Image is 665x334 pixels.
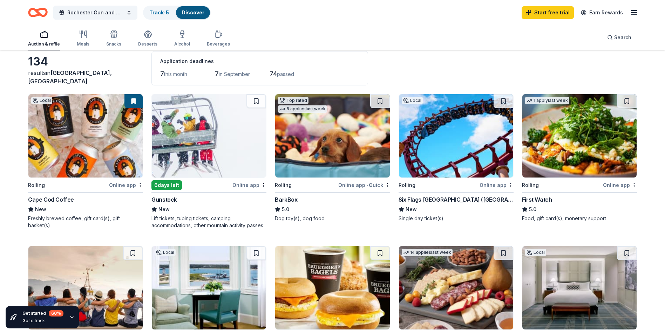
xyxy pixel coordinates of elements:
[270,70,277,77] span: 74
[109,181,143,189] div: Online app
[149,9,169,15] a: Track· 5
[275,246,389,329] img: Image for Bruegger's Bagels
[522,195,552,204] div: First Watch
[278,105,327,113] div: 5 applies last week
[151,180,182,190] div: 6 days left
[35,205,46,214] span: New
[31,97,52,104] div: Local
[522,215,637,222] div: Food, gift card(s), monetary support
[174,41,190,47] div: Alcohol
[28,69,112,85] span: [GEOGRAPHIC_DATA], [GEOGRAPHIC_DATA]
[67,8,123,17] span: Rochester Gun and Hoses Golf Tournament
[138,27,157,50] button: Desserts
[158,205,170,214] span: New
[182,9,204,15] a: Discover
[399,215,514,222] div: Single day ticket(s)
[338,181,390,189] div: Online app Quick
[106,27,121,50] button: Snacks
[28,195,74,204] div: Cape Cod Coffee
[275,181,292,189] div: Rolling
[28,94,143,229] a: Image for Cape Cod CoffeeLocalRollingOnline appCape Cod CoffeeNewFreshly brewed coffee, gift card...
[602,30,637,44] button: Search
[207,27,230,50] button: Beverages
[152,94,266,178] img: Image for Gunstock
[525,249,546,256] div: Local
[49,310,63,316] div: 60 %
[614,33,631,42] span: Search
[402,97,423,104] div: Local
[155,249,176,256] div: Local
[282,205,289,214] span: 5.0
[402,249,453,256] div: 14 applies last week
[28,69,112,85] span: in
[138,41,157,47] div: Desserts
[22,310,63,316] div: Get started
[522,94,637,222] a: Image for First Watch1 applylast weekRollingOnline appFirst Watch5.0Food, gift card(s), monetary ...
[399,195,514,204] div: Six Flags [GEOGRAPHIC_DATA] ([GEOGRAPHIC_DATA])
[160,57,359,65] div: Application deadlines
[577,6,627,19] a: Earn Rewards
[207,41,230,47] div: Beverages
[275,215,390,222] div: Dog toy(s), dog food
[219,71,250,77] span: in September
[28,27,60,50] button: Auction & raffle
[28,69,143,85] div: results
[28,181,45,189] div: Rolling
[522,181,539,189] div: Rolling
[277,71,294,77] span: passed
[77,27,89,50] button: Meals
[529,205,536,214] span: 5.0
[28,246,143,329] img: Image for Let's Roam
[525,97,569,104] div: 1 apply last week
[28,215,143,229] div: Freshly brewed coffee, gift card(s), gift basket(s)
[275,94,389,178] img: Image for BarkBox
[160,70,164,77] span: 7
[366,182,368,188] span: •
[406,205,417,214] span: New
[151,215,266,229] div: Lift tickets, tubing tickets, camping accommodations, other mountain activity passes
[278,97,308,104] div: Top rated
[28,41,60,47] div: Auction & raffle
[28,94,143,178] img: Image for Cape Cod Coffee
[143,6,211,20] button: Track· 5Discover
[399,181,415,189] div: Rolling
[151,94,266,229] a: Image for Gunstock6days leftOnline appGunstockNewLift tickets, tubing tickets, camping accommodat...
[275,195,297,204] div: BarkBox
[232,181,266,189] div: Online app
[164,71,187,77] span: this month
[22,318,63,323] div: Go to track
[522,94,637,178] img: Image for First Watch
[399,246,513,329] img: Image for Gourmet Gift Baskets
[480,181,514,189] div: Online app
[151,195,177,204] div: Gunstock
[174,27,190,50] button: Alcohol
[603,181,637,189] div: Online app
[106,41,121,47] div: Snacks
[399,94,514,222] a: Image for Six Flags New England (Agawam)LocalRollingOnline appSix Flags [GEOGRAPHIC_DATA] ([GEOGR...
[53,6,137,20] button: Rochester Gun and Hoses Golf Tournament
[152,246,266,329] img: Image for Harbor View Hotel
[399,94,513,178] img: Image for Six Flags New England (Agawam)
[28,55,143,69] div: 134
[77,41,89,47] div: Meals
[522,6,574,19] a: Start free trial
[522,246,637,329] img: Image for The Charles Hotel
[28,4,48,21] a: Home
[215,70,219,77] span: 7
[275,94,390,222] a: Image for BarkBoxTop rated5 applieslast weekRollingOnline app•QuickBarkBox5.0Dog toy(s), dog food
